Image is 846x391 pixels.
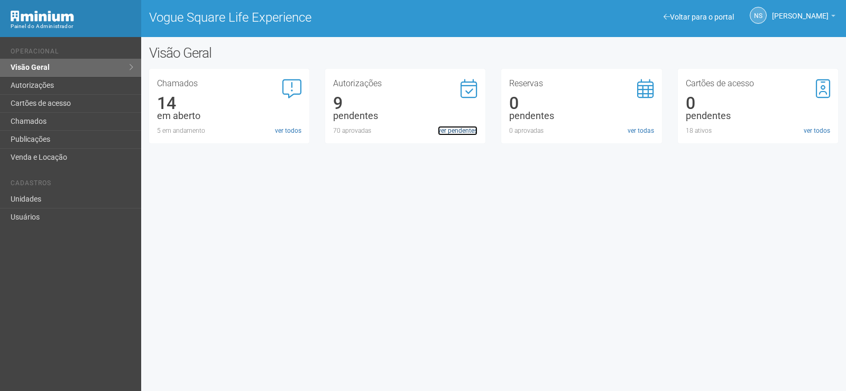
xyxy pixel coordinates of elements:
[149,45,427,61] h2: Visão Geral
[772,13,835,22] a: [PERSON_NAME]
[686,98,830,108] div: 0
[509,111,654,121] div: pendentes
[157,126,301,135] div: 5 em andamento
[509,98,654,108] div: 0
[11,48,133,59] li: Operacional
[686,79,830,88] h3: Cartões de acesso
[772,2,829,20] span: Nicolle Silva
[333,79,477,88] h3: Autorizações
[11,22,133,31] div: Painel do Administrador
[157,98,301,108] div: 14
[157,79,301,88] h3: Chamados
[11,179,133,190] li: Cadastros
[333,111,477,121] div: pendentes
[438,126,477,135] a: ver pendentes
[11,11,74,22] img: Minium
[628,126,654,135] a: ver todas
[750,7,767,24] a: NS
[804,126,830,135] a: ver todos
[509,79,654,88] h3: Reservas
[686,111,830,121] div: pendentes
[509,126,654,135] div: 0 aprovadas
[333,126,477,135] div: 70 aprovadas
[149,11,486,24] h1: Vogue Square Life Experience
[333,98,477,108] div: 9
[157,111,301,121] div: em aberto
[664,13,734,21] a: Voltar para o portal
[686,126,830,135] div: 18 ativos
[275,126,301,135] a: ver todos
